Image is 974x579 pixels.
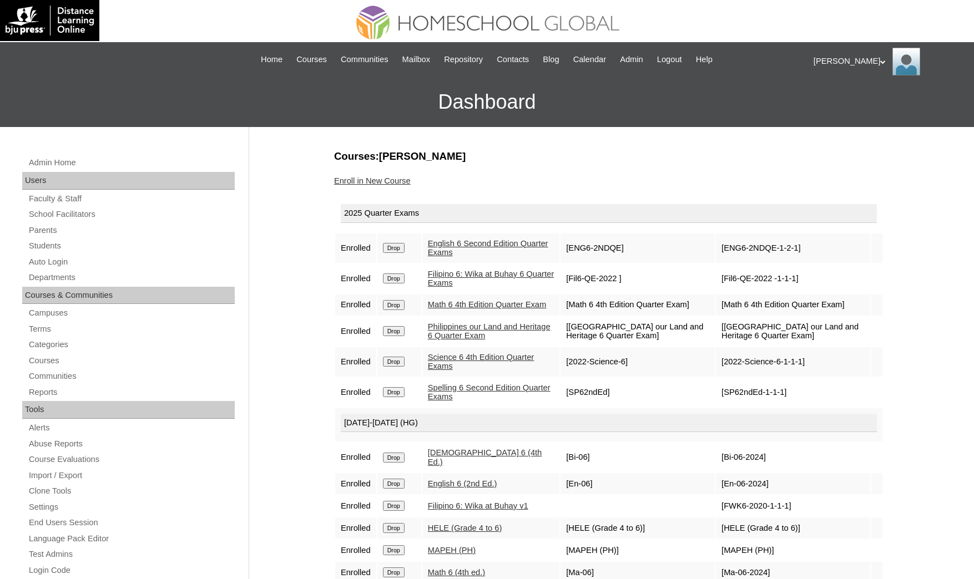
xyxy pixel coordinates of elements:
img: logo-white.png [6,6,94,35]
a: [DEMOGRAPHIC_DATA] 6 (4th Ed.) [428,448,542,466]
div: [PERSON_NAME] [814,48,963,75]
div: [DATE]-[DATE] (HG) [341,414,877,433]
a: Communities [335,53,394,66]
a: Faculty & Staff [28,192,235,206]
span: Contacts [497,53,529,66]
a: English 6 (2nd Ed.) [428,479,497,488]
a: Departments [28,271,235,285]
span: Mailbox [402,53,431,66]
a: Campuses [28,306,235,320]
td: Enrolled [335,473,376,494]
input: Drop [383,567,405,577]
td: Enrolled [335,495,376,516]
a: Course Evaluations [28,453,235,466]
td: Enrolled [335,294,376,316]
td: [HELE (Grade 4 to 6)] [561,517,715,539]
div: Courses & Communities [22,287,235,304]
td: [Bi-06] [561,443,715,472]
input: Drop [383,501,405,511]
td: Enrolled [335,517,376,539]
a: Categories [28,338,235,352]
input: Drop [383,300,405,310]
td: [[GEOGRAPHIC_DATA] our Land and Heritage 6 Quarter Exam] [561,317,715,346]
a: Filipino 6: Wika at Buhay v1 [428,501,528,510]
a: Math 6 (4th ed.) [428,568,485,577]
input: Drop [383,453,405,463]
a: School Facilitators [28,207,235,221]
a: Clone Tools [28,484,235,498]
td: [SP62ndEd-1-1-1] [716,378,870,407]
td: [MAPEH (PH)] [716,540,870,561]
a: Communities [28,369,235,383]
a: Help [690,53,718,66]
td: [ENG6-2NDQE-1-2-1] [716,233,870,263]
input: Drop [383,273,405,283]
span: Communities [341,53,388,66]
div: Tools [22,401,235,419]
div: 2025 Quarter Exams [341,204,877,223]
a: Courses [291,53,332,66]
a: Parents [28,224,235,237]
a: Import / Export [28,469,235,482]
a: Test Admins [28,547,235,561]
span: Calendar [573,53,606,66]
span: Home [261,53,282,66]
h3: Courses:[PERSON_NAME] [334,149,884,164]
a: Admin Home [28,156,235,170]
h3: Dashboard [6,77,968,127]
a: Students [28,239,235,253]
a: Alerts [28,421,235,435]
td: [2022-Science-6] [561,347,715,377]
td: [FWK6-2020-1-1-1] [716,495,870,516]
a: Language Pack Editor [28,532,235,546]
a: Blog [537,53,564,66]
td: [2022-Science-6-1-1-1] [716,347,870,377]
td: [En-06-2024] [716,473,870,494]
a: HELE (Grade 4 to 6) [428,524,502,532]
a: Terms [28,322,235,336]
a: Mailbox [397,53,436,66]
a: Repository [438,53,488,66]
a: Home [255,53,288,66]
a: MAPEH (PH) [428,546,476,555]
td: Enrolled [335,378,376,407]
input: Drop [383,523,405,533]
span: Courses [296,53,327,66]
a: Spelling 6 Second Edition Quarter Exams [428,383,551,402]
td: Enrolled [335,233,376,263]
span: Admin [620,53,643,66]
input: Drop [383,387,405,397]
a: End Users Session [28,516,235,530]
td: [HELE (Grade 4 to 6)] [716,517,870,539]
a: Enroll in New Course [334,176,411,185]
td: Enrolled [335,443,376,472]
a: Philippines our Land and Heritage 6 Quarter Exam [428,322,551,341]
a: Admin [614,53,649,66]
a: Courses [28,354,235,368]
input: Drop [383,326,405,336]
td: [SP62ndEd] [561,378,715,407]
span: Repository [444,53,483,66]
td: [En-06] [561,473,715,494]
a: English 6 Second Edition Quarter Exams [428,239,548,257]
td: [MAPEH (PH)] [561,540,715,561]
a: Filipino 6: Wika at Buhay 6 Quarter Exams [428,270,554,288]
span: Logout [657,53,682,66]
td: [Bi-06-2024] [716,443,870,472]
td: [Fil6-QE-2022 -1-1-1] [716,264,870,293]
input: Drop [383,357,405,367]
a: Login Code [28,563,235,577]
input: Drop [383,243,405,253]
a: Reports [28,385,235,399]
a: Calendar [568,53,612,66]
a: Settings [28,500,235,514]
a: Abuse Reports [28,437,235,451]
a: Math 6 4th Edition Quarter Exam [428,300,546,309]
td: Enrolled [335,317,376,346]
a: Logout [652,53,688,66]
td: Enrolled [335,540,376,561]
div: Users [22,172,235,190]
td: Enrolled [335,264,376,293]
span: Blog [543,53,559,66]
a: Auto Login [28,255,235,269]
